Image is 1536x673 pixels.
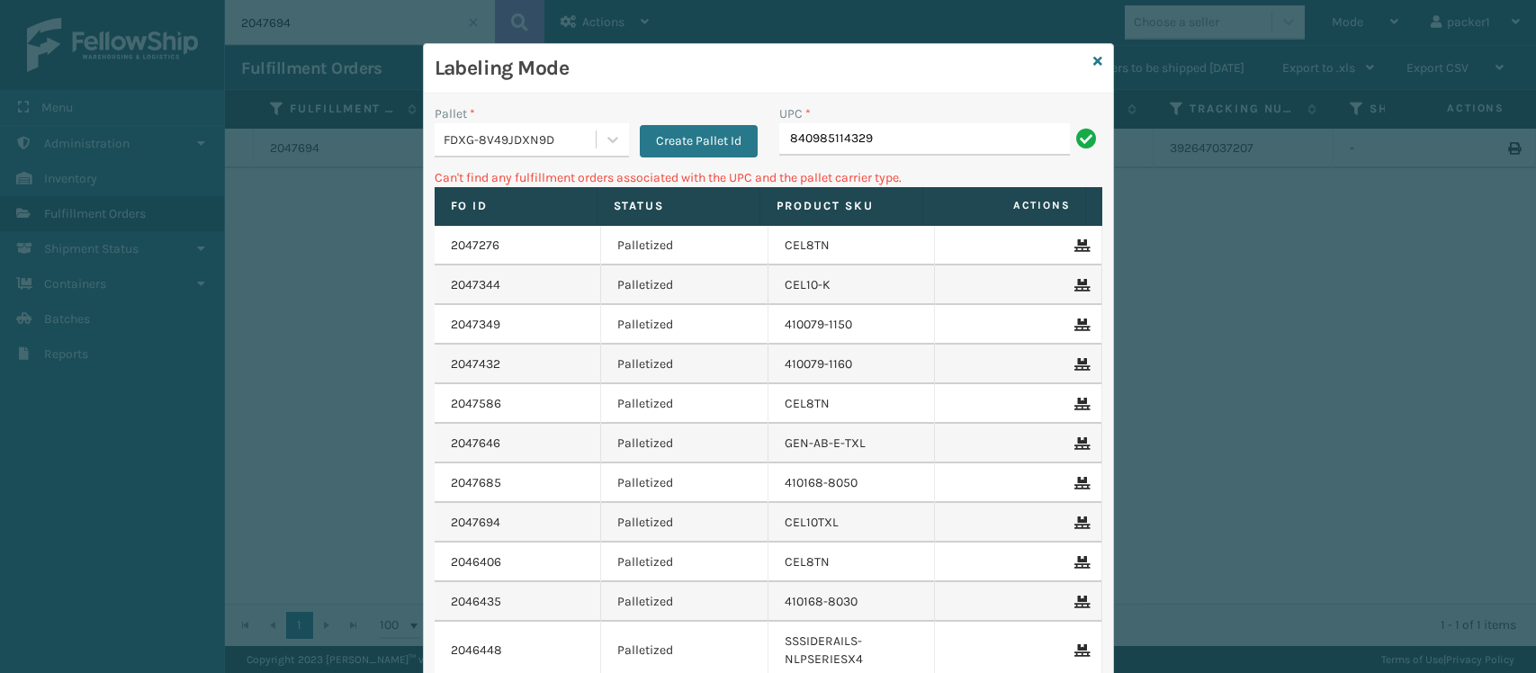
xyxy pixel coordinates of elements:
div: FDXG-8V49JDXN9D [444,130,597,149]
td: 410079-1160 [768,345,936,384]
a: 2047694 [451,514,500,532]
td: Palletized [601,265,768,305]
p: Can't find any fulfillment orders associated with the UPC and the pallet carrier type. [435,168,1102,187]
td: Palletized [601,424,768,463]
td: Palletized [601,226,768,265]
i: Remove From Pallet [1074,596,1085,608]
i: Remove From Pallet [1074,556,1085,569]
td: 410168-8030 [768,582,936,622]
a: 2047276 [451,237,499,255]
td: Palletized [601,543,768,582]
td: GEN-AB-E-TXL [768,424,936,463]
span: Actions [929,191,1082,220]
td: Palletized [601,384,768,424]
a: 2046406 [451,553,501,571]
i: Remove From Pallet [1074,644,1085,657]
button: Create Pallet Id [640,125,758,157]
td: CEL8TN [768,543,936,582]
td: CEL8TN [768,384,936,424]
a: 2047432 [451,355,500,373]
label: Pallet [435,104,475,123]
td: 410168-8050 [768,463,936,503]
i: Remove From Pallet [1074,516,1085,529]
a: 2046448 [451,642,502,660]
i: Remove From Pallet [1074,398,1085,410]
a: 2047349 [451,316,500,334]
label: UPC [779,104,811,123]
td: Palletized [601,503,768,543]
a: 2047344 [451,276,500,294]
a: 2046435 [451,593,501,611]
i: Remove From Pallet [1074,279,1085,292]
td: CEL10TXL [768,503,936,543]
td: Palletized [601,582,768,622]
td: CEL8TN [768,226,936,265]
i: Remove From Pallet [1074,477,1085,489]
i: Remove From Pallet [1074,319,1085,331]
td: Palletized [601,345,768,384]
i: Remove From Pallet [1074,239,1085,252]
h3: Labeling Mode [435,55,1086,82]
a: 2047586 [451,395,501,413]
label: Status [614,198,743,214]
td: Palletized [601,305,768,345]
i: Remove From Pallet [1074,437,1085,450]
label: Fo Id [451,198,580,214]
a: 2047685 [451,474,501,492]
td: CEL10-K [768,265,936,305]
label: Product SKU [777,198,906,214]
i: Remove From Pallet [1074,358,1085,371]
a: 2047646 [451,435,500,453]
td: 410079-1150 [768,305,936,345]
td: Palletized [601,463,768,503]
